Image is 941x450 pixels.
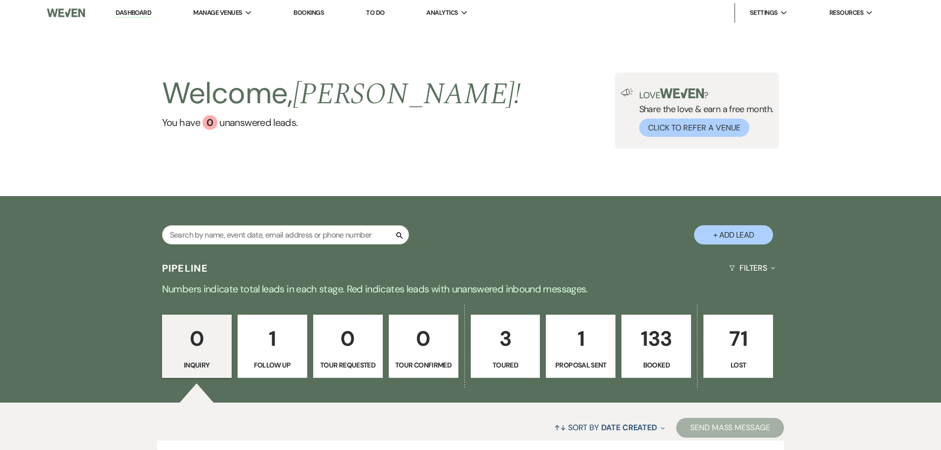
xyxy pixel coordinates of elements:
h3: Pipeline [162,261,208,275]
button: Filters [725,255,779,281]
a: 0Inquiry [162,315,232,378]
a: Bookings [293,8,324,17]
h2: Welcome, [162,73,521,115]
button: Send Mass Message [676,418,784,438]
p: 133 [628,322,685,355]
p: Follow Up [244,360,301,370]
a: 133Booked [621,315,691,378]
p: 0 [320,322,376,355]
button: + Add Lead [694,225,773,245]
p: Numbers indicate total leads in each stage. Red indicates leads with unanswered inbound messages. [115,281,826,297]
p: Lost [710,360,767,370]
p: Proposal Sent [552,360,609,370]
a: 71Lost [703,315,773,378]
p: Tour Confirmed [395,360,452,370]
p: 1 [552,322,609,355]
p: Love ? [639,88,774,100]
p: 0 [168,322,225,355]
button: Click to Refer a Venue [639,119,749,137]
input: Search by name, event date, email address or phone number [162,225,409,245]
p: Toured [477,360,534,370]
span: Manage Venues [193,8,242,18]
a: 0Tour Requested [313,315,383,378]
img: loud-speaker-illustration.svg [621,88,633,96]
button: Sort By Date Created [550,414,669,441]
span: Settings [750,8,778,18]
img: Weven Logo [47,2,84,23]
a: You have 0 unanswered leads. [162,115,521,130]
span: Analytics [426,8,458,18]
div: Share the love & earn a free month. [633,88,774,137]
p: 71 [710,322,767,355]
span: Date Created [601,422,657,433]
a: 1Proposal Sent [546,315,615,378]
a: 0Tour Confirmed [389,315,458,378]
a: 1Follow Up [238,315,307,378]
div: 0 [203,115,217,130]
img: weven-logo-green.svg [660,88,704,98]
a: 3Toured [471,315,540,378]
p: 1 [244,322,301,355]
a: Dashboard [116,8,151,18]
a: To Do [366,8,384,17]
p: Inquiry [168,360,225,370]
p: 0 [395,322,452,355]
p: Booked [628,360,685,370]
span: ↑↓ [554,422,566,433]
span: [PERSON_NAME] ! [293,72,521,117]
p: 3 [477,322,534,355]
span: Resources [829,8,863,18]
p: Tour Requested [320,360,376,370]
